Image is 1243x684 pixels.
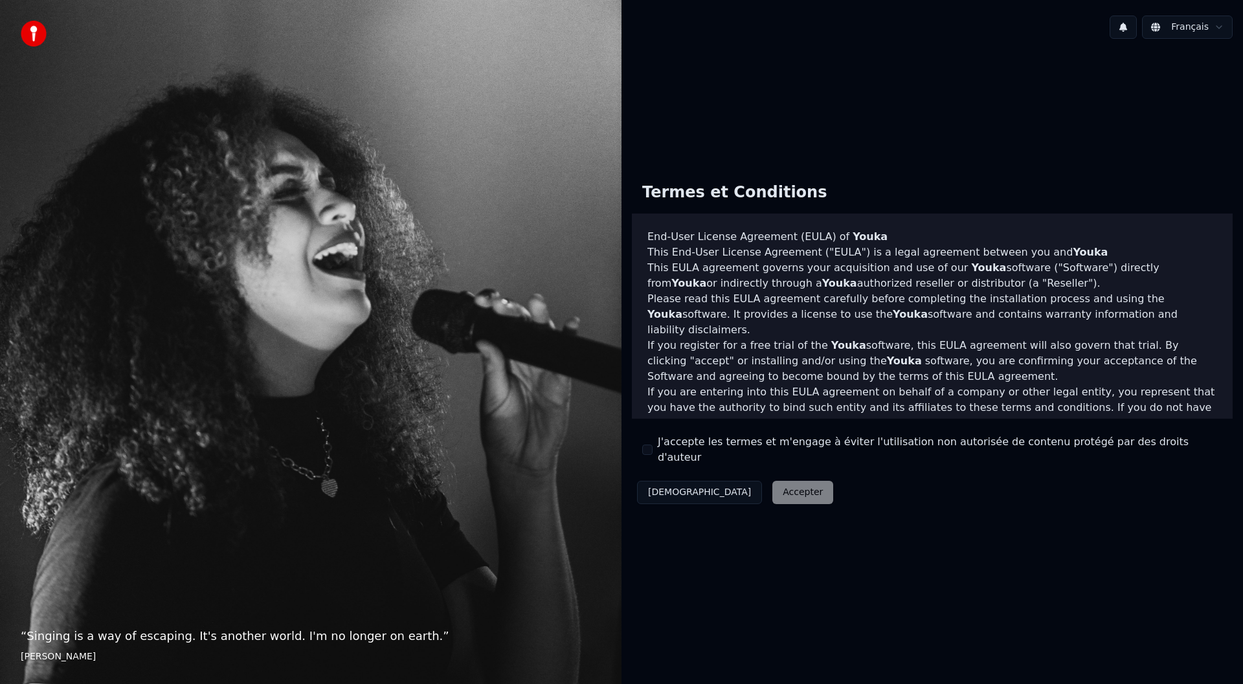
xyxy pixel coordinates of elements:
[1073,246,1108,258] span: Youka
[632,172,837,214] div: Termes et Conditions
[647,291,1217,338] p: Please read this EULA agreement carefully before completing the installation process and using th...
[647,384,1217,447] p: If you are entering into this EULA agreement on behalf of a company or other legal entity, you re...
[853,230,888,243] span: Youka
[893,308,928,320] span: Youka
[637,481,762,504] button: [DEMOGRAPHIC_DATA]
[822,277,857,289] span: Youka
[647,245,1217,260] p: This End-User License Agreement ("EULA") is a legal agreement between you and
[21,650,601,663] footer: [PERSON_NAME]
[21,21,47,47] img: youka
[21,627,601,645] p: “ Singing is a way of escaping. It's another world. I'm no longer on earth. ”
[671,277,706,289] span: Youka
[971,261,1006,274] span: Youka
[647,229,1217,245] h3: End-User License Agreement (EULA) of
[658,434,1222,465] label: J'accepte les termes et m'engage à éviter l'utilisation non autorisée de contenu protégé par des ...
[647,338,1217,384] p: If you register for a free trial of the software, this EULA agreement will also govern that trial...
[831,339,866,351] span: Youka
[647,260,1217,291] p: This EULA agreement governs your acquisition and use of our software ("Software") directly from o...
[887,355,922,367] span: Youka
[647,308,682,320] span: Youka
